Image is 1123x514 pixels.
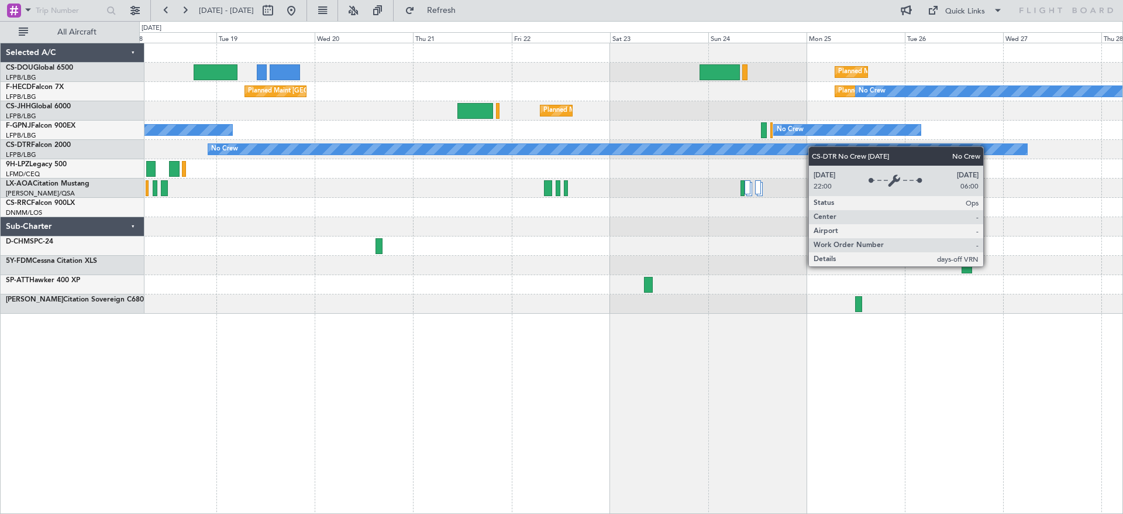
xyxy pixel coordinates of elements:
[399,1,470,20] button: Refresh
[6,150,36,159] a: LFPB/LBG
[6,277,29,284] span: SP-ATT
[945,6,985,18] div: Quick Links
[6,122,31,129] span: F-GPNJ
[859,83,886,100] div: No Crew
[118,32,216,43] div: Mon 18
[6,161,67,168] a: 9H-LPZLegacy 500
[838,63,1022,81] div: Planned Maint [GEOGRAPHIC_DATA] ([GEOGRAPHIC_DATA])
[6,64,73,71] a: CS-DOUGlobal 6500
[248,83,432,100] div: Planned Maint [GEOGRAPHIC_DATA] ([GEOGRAPHIC_DATA])
[6,296,63,303] span: [PERSON_NAME]
[6,180,33,187] span: LX-AOA
[922,1,1008,20] button: Quick Links
[315,32,413,43] div: Wed 20
[777,121,804,139] div: No Crew
[807,32,905,43] div: Mon 25
[6,277,80,284] a: SP-ATTHawker 400 XP
[6,64,33,71] span: CS-DOU
[905,32,1003,43] div: Tue 26
[6,170,40,179] a: LFMD/CEQ
[30,28,123,36] span: All Aircraft
[6,296,144,303] a: [PERSON_NAME]Citation Sovereign C680
[838,83,1022,100] div: Planned Maint [GEOGRAPHIC_DATA] ([GEOGRAPHIC_DATA])
[6,200,31,207] span: CS-RRC
[6,142,71,149] a: CS-DTRFalcon 2000
[6,180,89,187] a: LX-AOACitation Mustang
[512,32,610,43] div: Fri 22
[199,5,254,16] span: [DATE] - [DATE]
[36,2,103,19] input: Trip Number
[413,32,511,43] div: Thu 21
[6,238,34,245] span: D-CHMS
[6,189,75,198] a: [PERSON_NAME]/QSA
[6,200,75,207] a: CS-RRCFalcon 900LX
[6,84,32,91] span: F-HECD
[6,103,71,110] a: CS-JHHGlobal 6000
[6,161,29,168] span: 9H-LPZ
[6,131,36,140] a: LFPB/LBG
[13,23,127,42] button: All Aircraft
[6,92,36,101] a: LFPB/LBG
[211,141,238,158] div: No Crew
[216,32,315,43] div: Tue 19
[6,112,36,121] a: LFPB/LBG
[6,208,42,217] a: DNMM/LOS
[6,103,31,110] span: CS-JHH
[6,122,75,129] a: F-GPNJFalcon 900EX
[1003,32,1101,43] div: Wed 27
[6,142,31,149] span: CS-DTR
[6,258,97,265] a: 5Y-FDMCessna Citation XLS
[6,238,53,245] a: D-CHMSPC-24
[6,258,32,265] span: 5Y-FDM
[142,23,161,33] div: [DATE]
[6,84,64,91] a: F-HECDFalcon 7X
[543,102,728,119] div: Planned Maint [GEOGRAPHIC_DATA] ([GEOGRAPHIC_DATA])
[610,32,708,43] div: Sat 23
[417,6,466,15] span: Refresh
[708,32,807,43] div: Sun 24
[6,73,36,82] a: LFPB/LBG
